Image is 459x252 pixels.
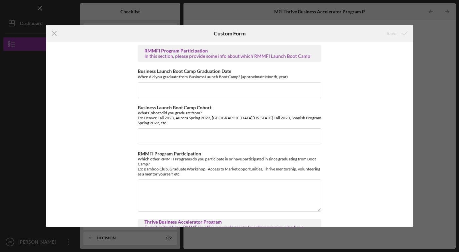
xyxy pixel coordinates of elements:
[138,74,321,79] div: When did you graduate from Business Launch Boot Camp? (approximate Month, year)
[380,27,413,40] button: Save
[138,110,321,125] div: What Cohort did you graduate from? Ex: Denver Fall 2023, Aurora Spring 2022, [GEOGRAPHIC_DATA][US...
[144,219,315,225] div: Thrive Business Accelerator Program
[144,53,315,59] div: In this section, please provide some info about which RMMFI Launch Boot Camp
[387,27,396,40] div: Save
[214,30,246,36] h6: Custom Form
[138,156,321,176] div: Which other RMMFI Programs do you participate in or have participated in since graduating from Bo...
[144,48,315,53] div: RMMFI Program Participation
[138,105,211,110] label: Business Launch Boot Camp Cohort
[138,151,201,156] label: RMMFI Program Participation
[138,68,231,74] label: Business Launch Boot Camp Graduation Date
